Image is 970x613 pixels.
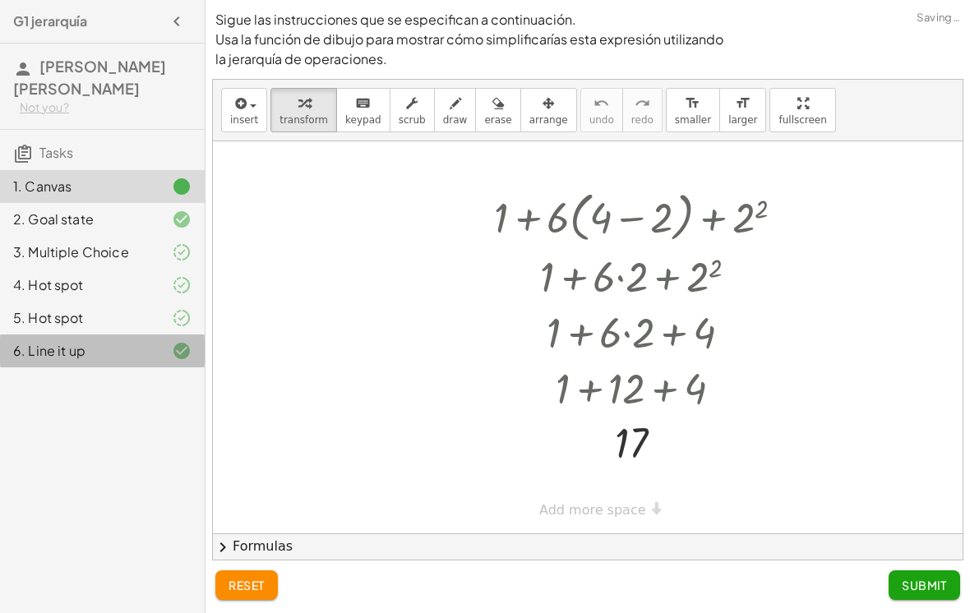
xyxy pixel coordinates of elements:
span: chevron_right [213,537,233,557]
button: transform [270,88,337,132]
i: undo [594,94,609,113]
div: 5. Hot spot [13,308,145,328]
i: Task finished and correct. [172,210,192,229]
div: 6. Line it up [13,341,145,361]
span: smaller [675,114,711,126]
button: Submit [889,570,960,600]
button: fullscreen [769,88,835,132]
span: transform [279,114,328,126]
i: Task finished and part of it marked as correct. [172,308,192,328]
span: larger [728,114,757,126]
span: draw [443,114,468,126]
button: arrange [520,88,577,132]
i: Task finished and part of it marked as correct. [172,275,192,295]
span: undo [589,114,614,126]
i: Task finished and correct. [172,341,192,361]
div: Not you? [20,99,192,116]
span: [PERSON_NAME] [PERSON_NAME] [13,57,166,98]
span: keypad [345,114,381,126]
i: Task finished and part of it marked as correct. [172,242,192,262]
button: format_sizelarger [719,88,766,132]
i: keyboard [355,94,371,113]
button: scrub [390,88,435,132]
span: Submit [902,578,947,592]
span: redo [631,114,654,126]
span: scrub [399,114,426,126]
div: 3. Multiple Choice [13,242,145,262]
div: 1. Canvas [13,177,145,196]
i: format_size [685,94,700,113]
span: Add more space [539,502,646,518]
span: insert [230,114,258,126]
span: reset [229,578,265,592]
span: Tasks [39,144,73,161]
button: redoredo [622,88,663,132]
button: format_sizesmaller [666,88,720,132]
button: undoundo [580,88,623,132]
div: 4. Hot spot [13,275,145,295]
button: chevron_rightFormulas [213,533,963,560]
p: Sigue las instrucciones que se especifican a continuación. Usa la función de dibujo para mostrar ... [215,10,960,69]
button: reset [215,570,278,600]
button: keyboardkeypad [336,88,390,132]
i: redo [635,94,650,113]
span: arrange [529,114,568,126]
button: insert [221,88,267,132]
span: erase [484,114,511,126]
span: Saving… [917,10,960,26]
i: Task finished. [172,177,192,196]
button: erase [475,88,520,132]
button: draw [434,88,477,132]
i: format_size [735,94,751,113]
span: fullscreen [778,114,826,126]
div: 2. Goal state [13,210,145,229]
h4: G1 jerarquía [13,12,87,31]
